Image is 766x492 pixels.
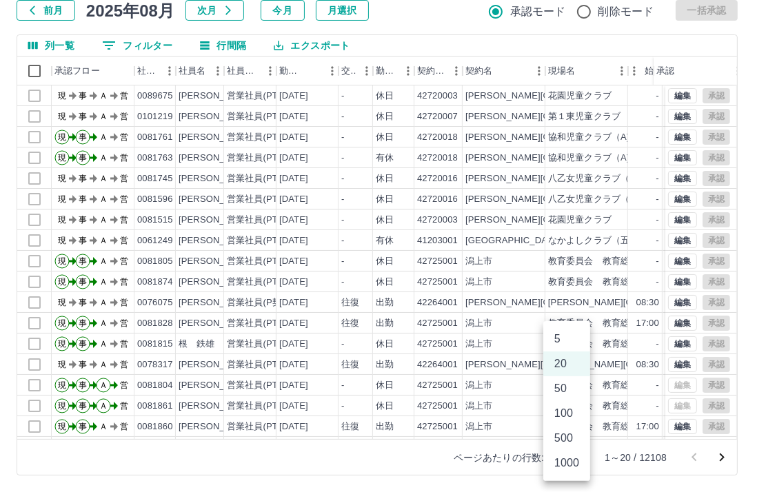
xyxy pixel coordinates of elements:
[543,351,590,376] li: 20
[543,451,590,475] li: 1000
[543,426,590,451] li: 500
[543,401,590,426] li: 100
[543,376,590,401] li: 50
[543,327,590,351] li: 5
